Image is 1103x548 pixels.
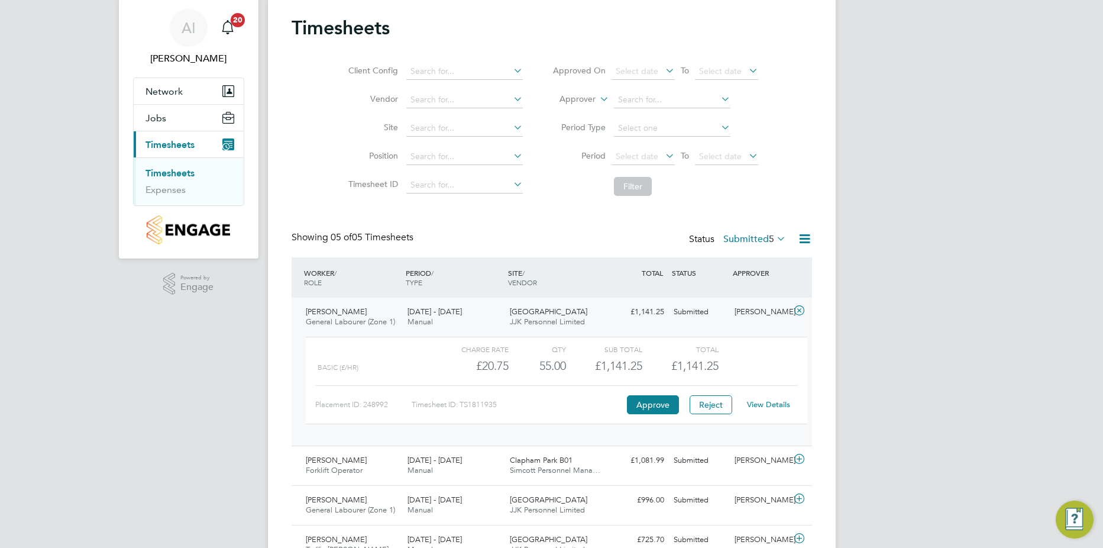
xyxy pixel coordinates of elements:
[304,278,322,287] span: ROLE
[552,65,606,76] label: Approved On
[642,342,719,356] div: Total
[407,495,462,505] span: [DATE] - [DATE]
[407,534,462,544] span: [DATE] - [DATE]
[607,491,669,510] div: £996.00
[345,94,398,104] label: Vendor
[614,92,730,108] input: Search for...
[669,302,730,322] div: Submitted
[180,282,214,292] span: Engage
[145,167,195,179] a: Timesheets
[509,342,566,356] div: QTY
[315,395,412,414] div: Placement ID: 248992
[306,455,367,465] span: [PERSON_NAME]
[145,184,186,195] a: Expenses
[334,268,337,278] span: /
[552,150,606,161] label: Period
[677,148,693,163] span: To
[566,356,642,376] div: £1,141.25
[407,455,462,465] span: [DATE] - [DATE]
[145,86,183,97] span: Network
[407,317,433,327] span: Manual
[510,317,585,327] span: JJK Personnel Limited
[730,451,791,470] div: [PERSON_NAME]
[510,307,587,317] span: [GEOGRAPHIC_DATA]
[616,66,658,76] span: Select date
[669,451,730,470] div: Submitted
[306,317,395,327] span: General Labourer (Zone 1)
[306,505,395,515] span: General Labourer (Zone 1)
[331,231,413,243] span: 05 Timesheets
[406,92,523,108] input: Search for...
[699,151,742,162] span: Select date
[306,465,363,475] span: Forklift Operator
[730,302,791,322] div: [PERSON_NAME]
[216,9,240,47] a: 20
[301,262,403,293] div: WORKER
[145,112,166,124] span: Jobs
[730,491,791,510] div: [PERSON_NAME]
[412,395,624,414] div: Timesheet ID: TS1811935
[669,491,730,510] div: Submitted
[345,179,398,189] label: Timesheet ID
[406,278,422,287] span: TYPE
[689,231,788,248] div: Status
[510,465,600,475] span: Simcott Personnel Mana…
[690,395,732,414] button: Reject
[747,399,790,410] a: View Details
[509,356,566,376] div: 55.00
[407,505,433,515] span: Manual
[522,268,525,278] span: /
[432,356,508,376] div: £20.75
[431,268,434,278] span: /
[627,395,679,414] button: Approve
[671,359,719,373] span: £1,141.25
[145,139,195,150] span: Timesheets
[769,233,774,245] span: 5
[406,177,523,194] input: Search for...
[345,65,398,76] label: Client Config
[406,63,523,80] input: Search for...
[607,451,669,470] div: £1,081.99
[1056,501,1094,539] button: Engage Resource Center
[306,495,367,505] span: [PERSON_NAME]
[510,505,585,515] span: JJK Personnel Limited
[723,233,786,245] label: Submitted
[607,302,669,322] div: £1,141.25
[134,78,244,104] button: Network
[231,13,245,27] span: 20
[345,150,398,161] label: Position
[542,94,596,105] label: Approver
[292,16,390,40] h2: Timesheets
[306,534,367,544] span: [PERSON_NAME]
[552,122,606,133] label: Period Type
[331,231,352,243] span: 05 of
[292,231,416,244] div: Showing
[134,105,244,131] button: Jobs
[134,131,244,157] button: Timesheets
[134,157,244,205] div: Timesheets
[677,63,693,78] span: To
[614,177,652,196] button: Filter
[505,262,607,293] div: SITE
[699,66,742,76] span: Select date
[669,262,730,283] div: STATUS
[133,51,244,66] span: Adrian Iacob
[306,307,367,317] span: [PERSON_NAME]
[642,268,663,278] span: TOTAL
[403,262,505,293] div: PERIOD
[182,20,196,36] span: AI
[147,215,230,244] img: countryside-properties-logo-retina.png
[510,495,587,505] span: [GEOGRAPHIC_DATA]
[133,9,244,66] a: AI[PERSON_NAME]
[616,151,658,162] span: Select date
[510,455,572,465] span: Clapham Park B01
[614,120,730,137] input: Select one
[406,120,523,137] input: Search for...
[180,273,214,283] span: Powered by
[345,122,398,133] label: Site
[163,273,214,295] a: Powered byEngage
[406,149,523,165] input: Search for...
[510,534,587,544] span: [GEOGRAPHIC_DATA]
[508,278,537,287] span: VENDOR
[730,262,791,283] div: APPROVER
